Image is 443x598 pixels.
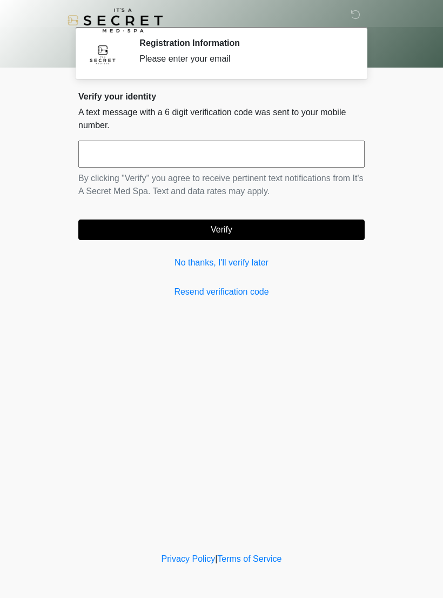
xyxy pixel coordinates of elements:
div: Please enter your email [139,52,348,65]
button: Verify [78,220,365,240]
a: Privacy Policy [162,554,216,563]
a: | [215,554,217,563]
h2: Verify your identity [78,91,365,102]
p: A text message with a 6 digit verification code was sent to your mobile number. [78,106,365,132]
a: Terms of Service [217,554,281,563]
img: Agent Avatar [86,38,119,70]
img: It's A Secret Med Spa Logo [68,8,163,32]
a: Resend verification code [78,285,365,298]
p: By clicking "Verify" you agree to receive pertinent text notifications from It's A Secret Med Spa... [78,172,365,198]
h2: Registration Information [139,38,348,48]
a: No thanks, I'll verify later [78,256,365,269]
